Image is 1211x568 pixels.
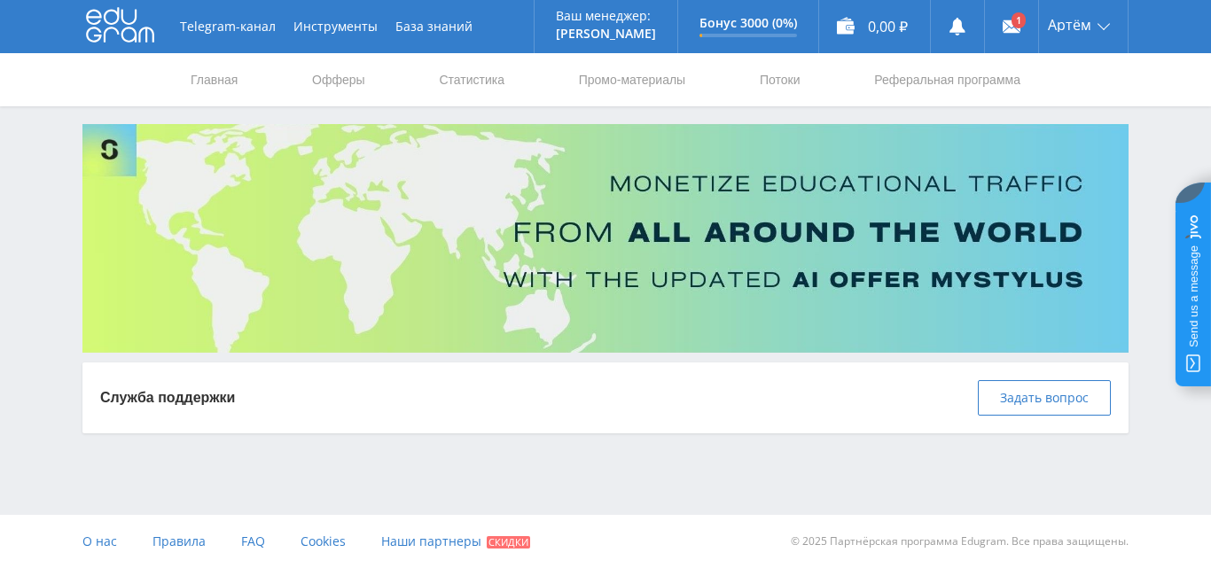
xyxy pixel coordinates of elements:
[1000,391,1089,405] span: Задать вопрос
[152,515,206,568] a: Правила
[152,533,206,549] span: Правила
[1048,18,1091,32] span: Артём
[301,533,346,549] span: Cookies
[82,124,1129,353] img: Banner
[301,515,346,568] a: Cookies
[614,515,1129,568] div: © 2025 Партнёрская программа Edugram. Все права защищены.
[978,380,1111,416] button: Задать вопрос
[577,53,687,106] a: Промо-материалы
[872,53,1022,106] a: Реферальная программа
[556,9,656,23] p: Ваш менеджер:
[487,536,530,549] span: Скидки
[310,53,367,106] a: Офферы
[241,533,265,549] span: FAQ
[699,16,797,30] p: Бонус 3000 (0%)
[381,533,481,549] span: Наши партнеры
[758,53,802,106] a: Потоки
[189,53,239,106] a: Главная
[381,515,530,568] a: Наши партнеры Скидки
[437,53,506,106] a: Статистика
[82,533,117,549] span: О нас
[82,515,117,568] a: О нас
[241,515,265,568] a: FAQ
[100,388,235,408] p: Служба поддержки
[556,27,656,41] p: [PERSON_NAME]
